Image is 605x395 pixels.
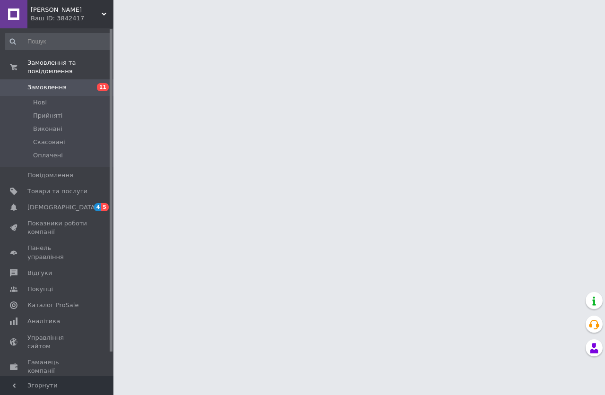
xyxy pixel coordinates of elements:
span: Відгуки [27,269,52,277]
input: Пошук [5,33,112,50]
span: Скасовані [33,138,65,146]
span: [DEMOGRAPHIC_DATA] [27,203,97,212]
span: Прийняті [33,112,62,120]
span: 4 [94,203,102,211]
span: Замовлення та повідомлення [27,59,113,76]
div: Ваш ID: 3842417 [31,14,113,23]
span: Нові [33,98,47,107]
span: Показники роботи компанії [27,219,87,236]
span: Camelia [31,6,102,14]
span: Каталог ProSale [27,301,78,309]
span: Оплачені [33,151,63,160]
span: Покупці [27,285,53,293]
span: Управління сайтом [27,334,87,351]
span: 11 [97,83,109,91]
span: Гаманець компанії [27,358,87,375]
span: Панель управління [27,244,87,261]
span: Замовлення [27,83,67,92]
span: Аналітика [27,317,60,326]
span: Повідомлення [27,171,73,180]
span: Товари та послуги [27,187,87,196]
span: 5 [101,203,109,211]
span: Виконані [33,125,62,133]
